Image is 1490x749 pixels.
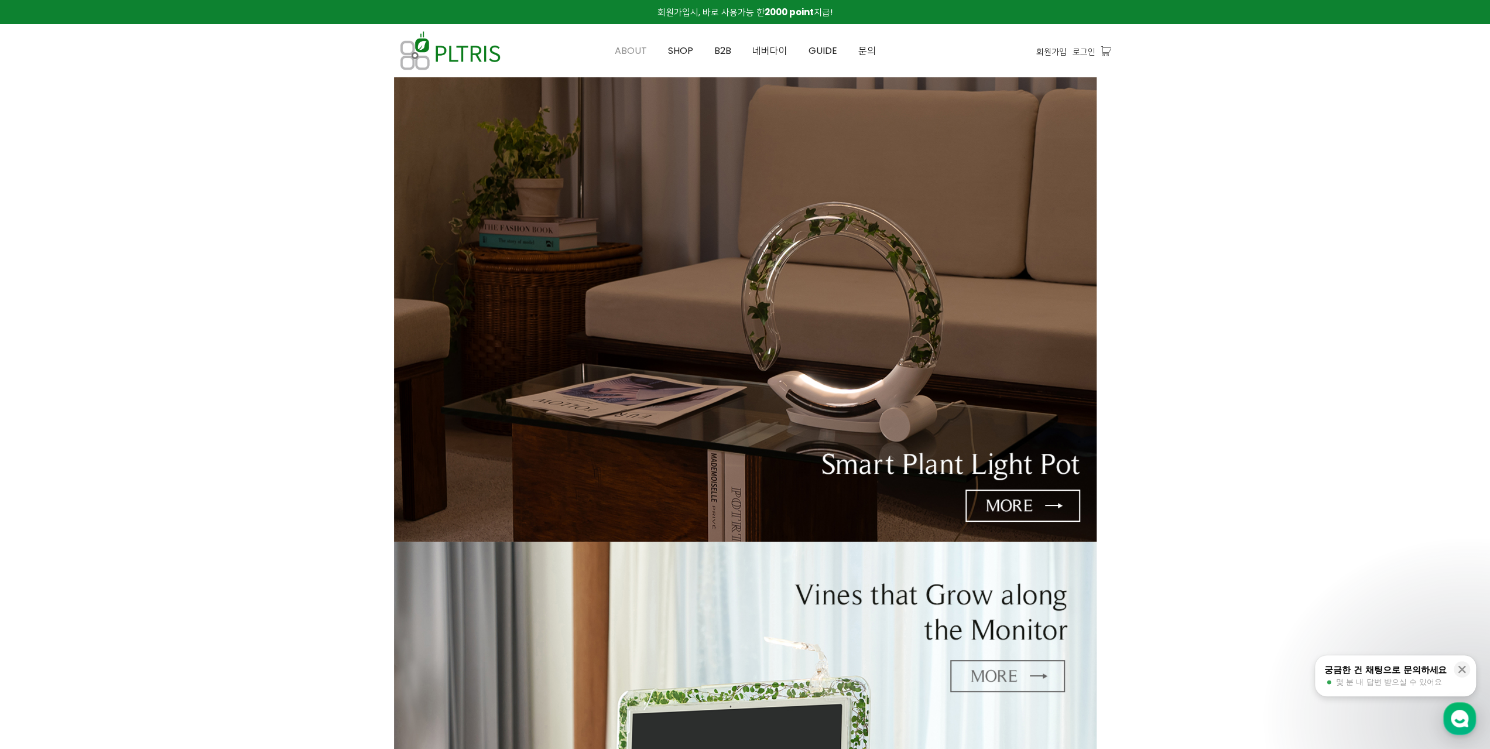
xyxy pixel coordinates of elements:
[858,44,876,57] span: 문의
[657,25,704,77] a: SHOP
[615,44,647,57] span: ABOUT
[809,44,837,57] span: GUIDE
[798,25,848,77] a: GUIDE
[668,44,693,57] span: SHOP
[742,25,798,77] a: 네버다이
[1073,45,1095,58] a: 로그인
[107,389,121,399] span: 대화
[4,371,77,401] a: 홈
[37,389,44,398] span: 홈
[752,44,787,57] span: 네버다이
[704,25,742,77] a: B2B
[657,6,833,18] span: 회원가입시, 바로 사용가능 한 지급!
[848,25,886,77] a: 문의
[77,371,151,401] a: 대화
[604,25,657,77] a: ABOUT
[765,6,814,18] strong: 2000 point
[1036,45,1067,58] a: 회원가입
[151,371,225,401] a: 설정
[714,44,731,57] span: B2B
[181,389,195,398] span: 설정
